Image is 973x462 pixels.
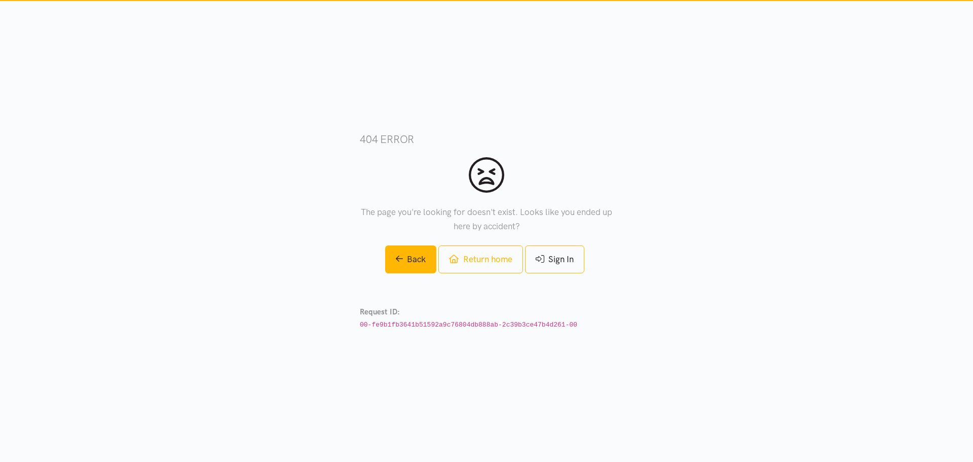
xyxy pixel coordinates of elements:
a: Back [385,245,437,273]
code: 00-fe9b1fb3641b51592a9c76804db888ab-2c39b3ce47b4d261-00 [360,321,577,329]
p: The page you're looking for doesn't exist. Looks like you ended up here by accident? [360,205,613,233]
a: Return home [438,245,522,273]
h3: 404 error [360,132,613,147]
strong: Request ID: [360,307,400,316]
a: Sign In [525,245,584,273]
